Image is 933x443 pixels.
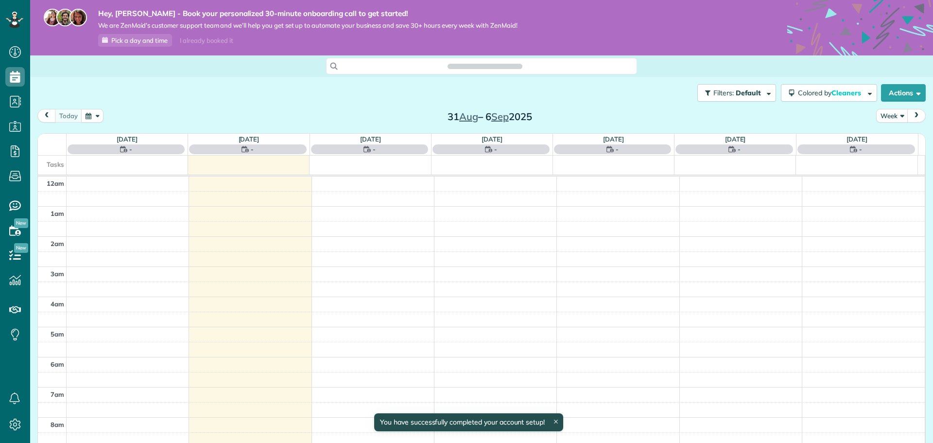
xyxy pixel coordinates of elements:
a: [DATE] [360,135,381,143]
h2: 31 – 6 2025 [429,111,551,122]
span: 1am [51,210,64,217]
img: michelle-19f622bdf1676172e81f8f8fba1fb50e276960ebfe0243fe18214015130c80e4.jpg [69,9,87,26]
span: - [251,144,254,154]
span: 2am [51,240,64,248]
a: [DATE] [239,135,259,143]
button: Week [876,109,908,122]
a: [DATE] [725,135,746,143]
span: 8am [51,421,64,428]
span: We are ZenMaid’s customer support team and we’ll help you get set up to automate your business an... [98,21,518,30]
span: Search ZenMaid… [457,61,512,71]
div: You have successfully completed your account setup! [374,413,563,431]
button: prev [37,109,56,122]
a: Filters: Default [692,84,776,102]
span: 12am [47,179,64,187]
button: next [907,109,926,122]
button: Actions [881,84,926,102]
span: New [14,218,28,228]
button: Colored byCleaners [781,84,877,102]
span: 5am [51,330,64,338]
a: [DATE] [603,135,624,143]
button: Today [55,109,82,122]
img: jorge-587dff0eeaa6aab1f244e6dc62b8924c3b6ad411094392a53c71c6c4a576187d.jpg [56,9,74,26]
span: Default [736,89,761,97]
span: Filters: [713,89,734,97]
span: - [616,144,619,154]
span: New [14,243,28,253]
span: 3am [51,270,64,278]
span: Colored by [798,89,864,97]
a: [DATE] [482,135,502,143]
span: - [129,144,132,154]
strong: Hey, [PERSON_NAME] - Book your personalized 30-minute onboarding call to get started! [98,9,518,18]
div: I already booked it [174,35,239,47]
span: - [373,144,376,154]
span: Tasks [47,160,64,168]
button: Filters: Default [697,84,776,102]
img: maria-72a9807cf96188c08ef61303f053569d2e2a8a1cde33d635c8a3ac13582a053d.jpg [44,9,61,26]
span: Pick a day and time [111,36,168,44]
a: [DATE] [117,135,138,143]
a: [DATE] [847,135,867,143]
span: Sep [491,110,509,123]
span: 6am [51,360,64,368]
span: Cleaners [831,89,863,97]
span: Aug [459,110,478,123]
span: 4am [51,300,64,308]
span: - [494,144,497,154]
span: - [738,144,741,154]
span: 7am [51,390,64,398]
a: Pick a day and time [98,34,172,47]
span: - [859,144,862,154]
